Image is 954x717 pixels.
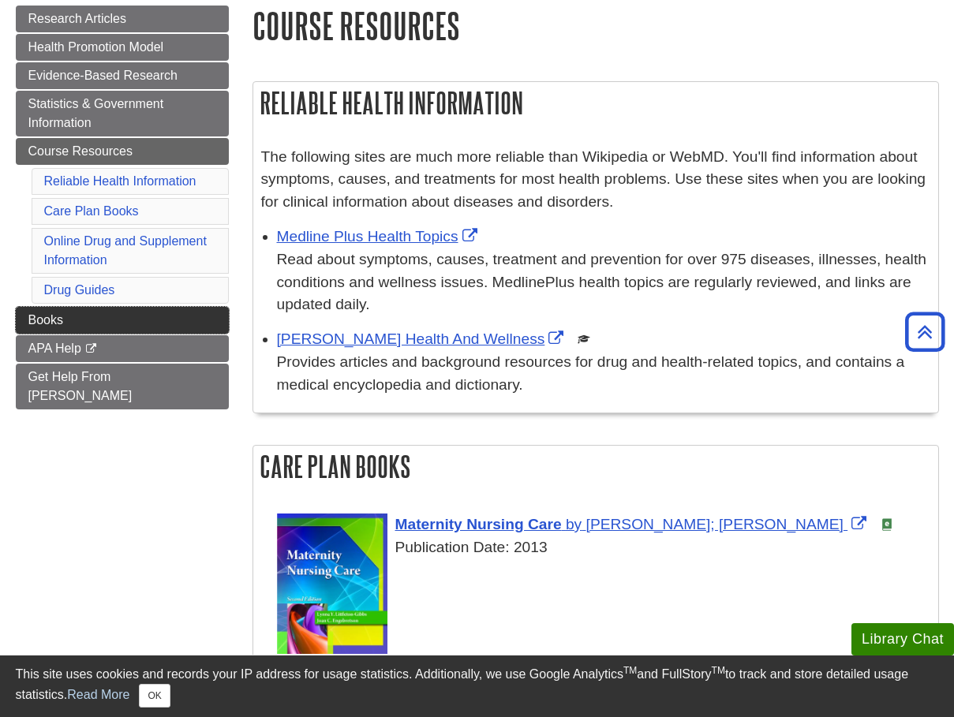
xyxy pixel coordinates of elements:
[395,516,562,532] span: Maternity Nursing Care
[253,6,939,46] h1: Course Resources
[586,516,844,532] span: [PERSON_NAME]; [PERSON_NAME]
[44,234,207,267] a: Online Drug and Supplement Information
[16,6,229,32] a: Research Articles
[16,364,229,409] a: Get Help From [PERSON_NAME]
[851,623,954,655] button: Library Chat
[16,62,229,89] a: Evidence-Based Research
[16,34,229,61] a: Health Promotion Model
[139,684,170,708] button: Close
[623,665,637,676] sup: TM
[84,344,98,354] i: This link opens in a new window
[28,370,133,402] span: Get Help From [PERSON_NAME]
[277,351,930,397] p: Provides articles and background resources for drug and health-related topics, and contains a med...
[277,330,568,347] a: Link opens in new window
[28,342,81,355] span: APA Help
[28,40,164,54] span: Health Promotion Model
[712,665,725,676] sup: TM
[881,518,893,531] img: e-Book
[28,69,178,82] span: Evidence-Based Research
[277,536,930,559] div: Publication Date: 2013
[28,313,63,327] span: Books
[261,146,930,214] p: The following sites are much more reliable than Wikipedia or WebMD. You'll find information about...
[16,138,229,165] a: Course Resources
[395,516,871,532] a: Link opens in new window
[44,283,115,297] a: Drug Guides
[28,144,133,158] span: Course Resources
[16,6,229,409] div: Guide Page Menu
[28,12,127,25] span: Research Articles
[277,228,481,245] a: Link opens in new window
[16,335,229,362] a: APA Help
[44,174,196,188] a: Reliable Health Information
[566,516,582,532] span: by
[578,333,590,345] img: Scholarly or Peer Reviewed
[253,446,938,487] h2: Care Plan Books
[277,248,930,316] div: Read about symptoms, causes, treatment and prevention for over 975 diseases, illnesses, health co...
[67,688,129,701] a: Read More
[28,97,164,129] span: Statistics & Government Information
[253,82,938,124] h2: Reliable Health Information
[44,204,139,218] a: Care Plan Books
[900,321,950,342] a: Back to Top
[16,307,229,334] a: Books
[16,665,939,708] div: This site uses cookies and records your IP address for usage statistics. Additionally, we use Goo...
[16,91,229,136] a: Statistics & Government Information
